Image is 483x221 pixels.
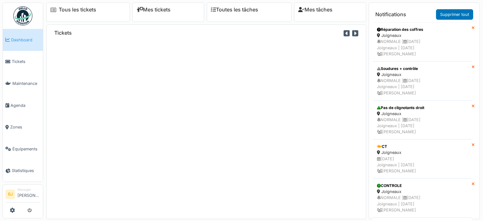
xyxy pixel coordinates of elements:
div: Joigneaux [377,32,467,38]
a: Pas de clignotants droit Joigneaux NORMALE |[DATE]Joigneaux | [DATE] [PERSON_NAME] [373,100,472,140]
a: Statistiques [3,160,43,182]
a: Toutes les tâches [211,7,258,13]
li: [PERSON_NAME] [17,187,40,201]
a: Soudures + contrôle Joigneaux NORMALE |[DATE]Joigneaux | [DATE] [PERSON_NAME] [373,61,472,100]
div: NORMALE | [DATE] Joigneaux | [DATE] [PERSON_NAME] [377,38,467,57]
img: Badge_color-CXgf-gQk.svg [13,6,32,25]
a: Tickets [3,51,43,73]
a: Dashboard [3,29,43,51]
div: NORMALE | [DATE] Joigneaux | [DATE] [PERSON_NAME] [377,117,467,135]
div: Réparation des coffres [377,27,467,32]
a: CT Joigneaux [DATE]Joigneaux | [DATE] [PERSON_NAME] [373,139,472,178]
div: NORMALE | [DATE] Joigneaux | [DATE] [PERSON_NAME] [377,195,467,213]
a: Supprimer tout [436,9,473,20]
span: Agenda [10,102,40,108]
span: Zones [10,124,40,130]
a: CONTROLE Joigneaux NORMALE |[DATE]Joigneaux | [DATE] [PERSON_NAME] [373,178,472,218]
span: Dashboard [11,37,40,43]
span: Maintenance [12,80,40,86]
a: Agenda [3,94,43,116]
span: Statistiques [12,168,40,174]
span: Tickets [12,59,40,65]
div: Manager [17,187,40,192]
div: Joigneaux [377,189,467,195]
a: Réparation des coffres Joigneaux NORMALE |[DATE]Joigneaux | [DATE] [PERSON_NAME] [373,22,472,61]
div: CT [377,144,467,149]
a: BJ Manager[PERSON_NAME] [5,187,40,203]
div: CONTROLE [377,183,467,189]
div: Pas de clignotants droit [377,105,467,111]
div: Joigneaux [377,111,467,117]
h6: Tickets [54,30,72,36]
a: Maintenance [3,73,43,94]
a: Zones [3,116,43,138]
div: Joigneaux [377,72,467,78]
h6: Notifications [375,11,406,17]
a: Mes tâches [298,7,332,13]
span: Équipements [12,146,40,152]
div: NORMALE | [DATE] Joigneaux | [DATE] [PERSON_NAME] [377,78,467,96]
a: Équipements [3,138,43,160]
li: BJ [5,190,15,199]
div: [DATE] Joigneaux | [DATE] [PERSON_NAME] [377,156,467,174]
div: Soudures + contrôle [377,66,467,72]
div: Joigneaux [377,149,467,155]
a: Mes tickets [137,7,171,13]
a: Tous les tickets [59,7,96,13]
